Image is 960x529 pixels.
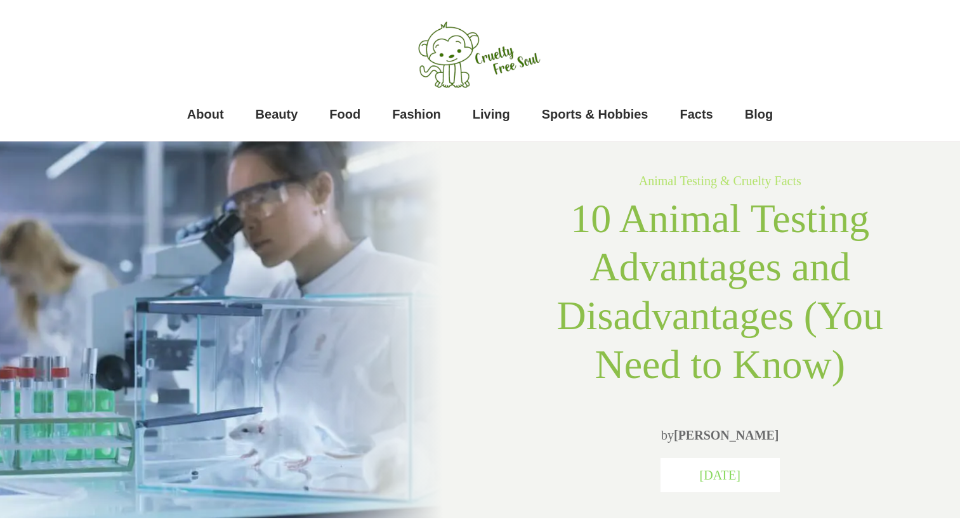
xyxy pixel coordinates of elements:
[329,101,360,127] a: Food
[542,101,648,127] a: Sports & Hobbies
[557,196,883,387] span: 10 Animal Testing Advantages and Disadvantages (You Need to Know)
[187,101,224,127] a: About
[745,101,773,127] a: Blog
[256,101,298,127] a: Beauty
[473,101,510,127] a: Living
[537,422,903,448] p: by
[392,101,441,127] a: Fashion
[680,101,713,127] a: Facts
[674,428,779,442] a: [PERSON_NAME]
[700,468,740,482] span: [DATE]
[639,174,801,188] a: Animal Testing & Cruelty Facts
